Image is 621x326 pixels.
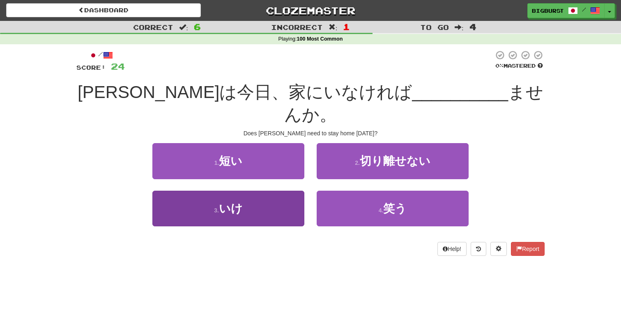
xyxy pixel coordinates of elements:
span: ませんか。 [284,82,543,124]
span: 0 % [495,62,504,69]
span: いけ [219,202,243,215]
span: / [582,7,586,12]
span: 24 [111,61,125,71]
span: 4 [469,22,476,32]
small: 4 . [379,207,384,214]
button: 3.いけ [152,191,304,226]
div: Mastered [494,62,545,70]
span: 笑う [383,202,407,215]
small: 1 . [214,160,219,166]
div: / [76,50,125,60]
button: Round history (alt+y) [471,242,486,256]
small: 2 . [355,160,360,166]
button: Help! [437,242,467,256]
a: bigburst / [527,3,605,18]
span: 1 [343,22,350,32]
span: To go [420,23,449,31]
button: Report [511,242,545,256]
span: __________ [412,82,508,102]
a: Clozemaster [213,3,408,18]
span: 6 [194,22,201,32]
span: 切り離せない [360,155,430,167]
span: : [455,24,464,31]
span: : [179,24,188,31]
small: 3 . [214,207,219,214]
span: : [329,24,338,31]
div: Does [PERSON_NAME] need to stay home [DATE]? [76,129,545,137]
strong: 100 Most Common [297,36,343,42]
button: 4.笑う [317,191,469,226]
a: Dashboard [6,3,201,17]
span: bigburst [532,7,564,14]
span: 短い [219,155,242,167]
button: 2.切り離せない [317,143,469,179]
span: Incorrect [271,23,323,31]
button: 1.短い [152,143,304,179]
span: Score: [76,64,106,71]
span: Correct [133,23,173,31]
span: [PERSON_NAME]は今日、家にいなければ [78,82,412,102]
